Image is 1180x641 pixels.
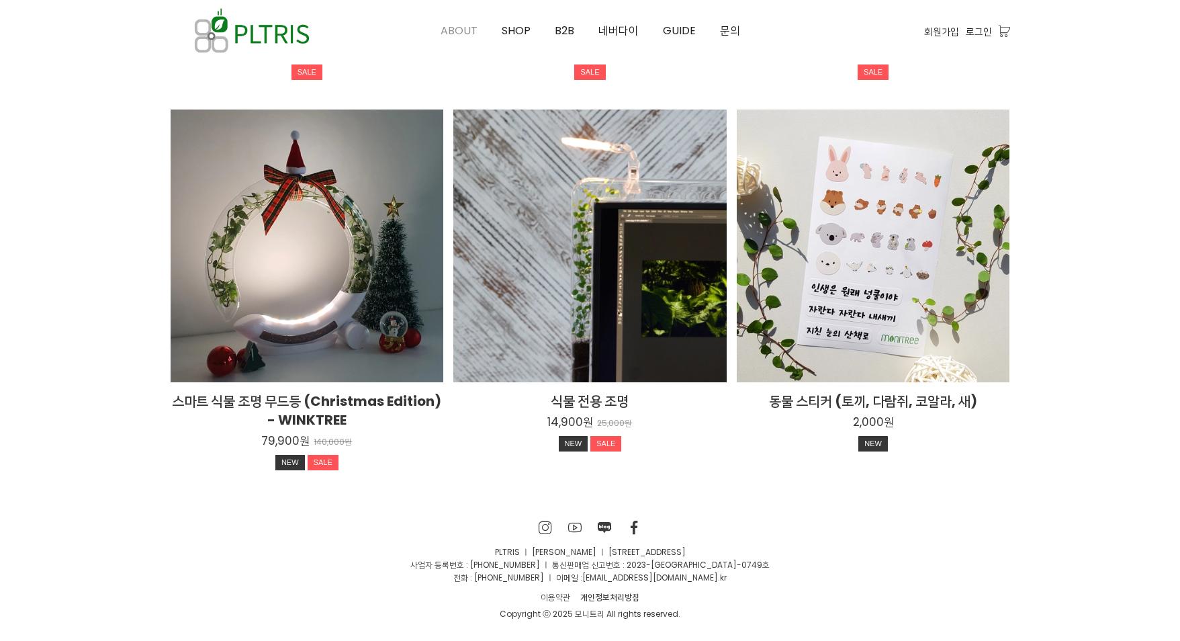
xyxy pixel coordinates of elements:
div: NEW [858,436,888,452]
a: 회원가입 [924,24,959,39]
p: 140,000원 [314,437,352,447]
a: ABOUT [428,1,490,61]
p: 79,900원 [261,433,310,448]
p: 14,900원 [547,415,593,429]
div: NEW [275,455,305,471]
a: 설정 [173,426,258,460]
div: SALE [574,65,605,81]
span: 대화 [123,447,139,458]
div: Copyright ⓒ 2025 모니트리 All rights reserved. [171,607,1010,620]
div: SALE [291,65,322,81]
h2: 스마트 식물 조명 무드등 (Christmas Edition) - WINKTREE [171,392,444,429]
a: 식물 전용 조명 14,900원 25,000원 NEWSALE [453,392,727,457]
span: 네버다이 [598,23,639,38]
a: 동물 스티커 (토끼, 다람쥐, 코알라, 새) 2,000원 NEW [737,392,1010,457]
h2: 동물 스티커 (토끼, 다람쥐, 코알라, 새) [737,392,1010,411]
a: 이용약관 [536,589,576,605]
p: 사업자 등록번호 : [PHONE_NUMBER] ㅣ 통신판매업 신고번호 : 2023-[GEOGRAPHIC_DATA]-0749호 [171,558,1010,571]
span: 홈 [42,446,50,457]
span: SHOP [502,23,531,38]
p: 2,000원 [853,415,894,429]
div: SALE [858,65,889,81]
p: 25,000원 [597,419,632,429]
div: SALE [308,455,338,471]
a: 로그인 [966,24,992,39]
div: SALE [590,436,621,452]
span: B2B [555,23,574,38]
a: 개인정보처리방침 [576,589,645,605]
h2: 식물 전용 조명 [453,392,727,411]
a: B2B [543,1,586,61]
a: 홈 [4,426,89,460]
p: PLTRIS ㅣ [PERSON_NAME] ㅣ [STREET_ADDRESS] [171,546,1010,558]
a: GUIDE [651,1,708,61]
span: 설정 [208,446,224,457]
span: 문의 [720,23,740,38]
a: SHOP [490,1,543,61]
p: 전화 : [PHONE_NUMBER] ㅣ 이메일 : .kr [171,571,1010,584]
a: 대화 [89,426,173,460]
a: 스마트 식물 조명 무드등 (Christmas Edition) - WINKTREE 79,900원 140,000원 NEWSALE [171,392,444,476]
a: [EMAIL_ADDRESS][DOMAIN_NAME] [582,572,718,583]
div: NEW [559,436,588,452]
a: 네버다이 [586,1,651,61]
a: 문의 [708,1,752,61]
span: ABOUT [441,23,478,38]
span: GUIDE [663,23,696,38]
